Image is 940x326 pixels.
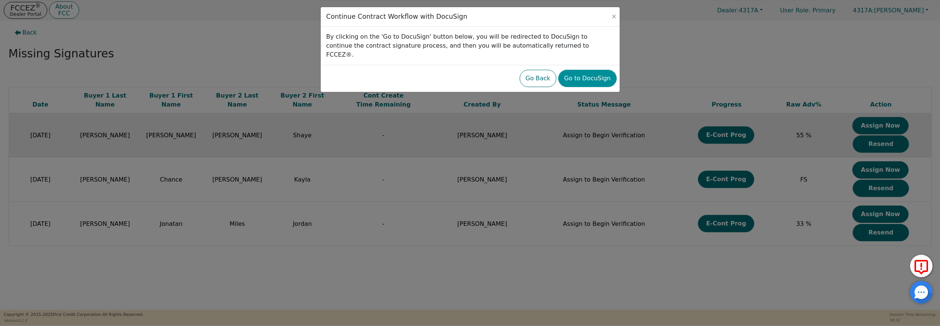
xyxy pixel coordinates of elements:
[910,255,933,277] button: Report Error to FCC
[326,32,614,59] p: By clicking on the 'Go to DocuSign' button below, you will be redirected to DocuSign to continue ...
[558,70,617,87] button: Go to DocuSign
[326,13,468,21] h3: Continue Contract Workflow with DocuSign
[610,13,618,20] button: Close
[520,70,556,87] button: Go Back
